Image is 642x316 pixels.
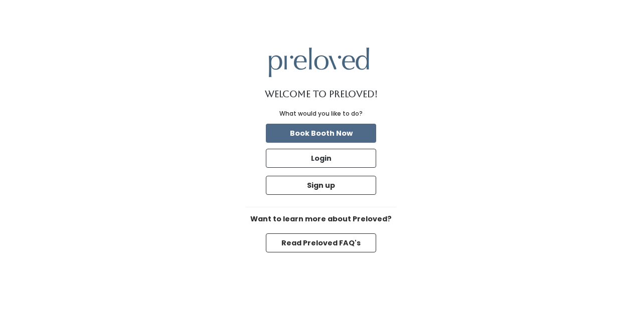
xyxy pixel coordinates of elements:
button: Read Preloved FAQ's [266,233,376,252]
h1: Welcome to Preloved! [265,89,378,99]
a: Login [264,147,378,170]
img: preloved logo [269,48,369,77]
button: Book Booth Now [266,124,376,143]
button: Login [266,149,376,168]
button: Sign up [266,176,376,195]
h6: Want to learn more about Preloved? [246,215,396,223]
div: What would you like to do? [279,109,363,118]
a: Sign up [264,174,378,197]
